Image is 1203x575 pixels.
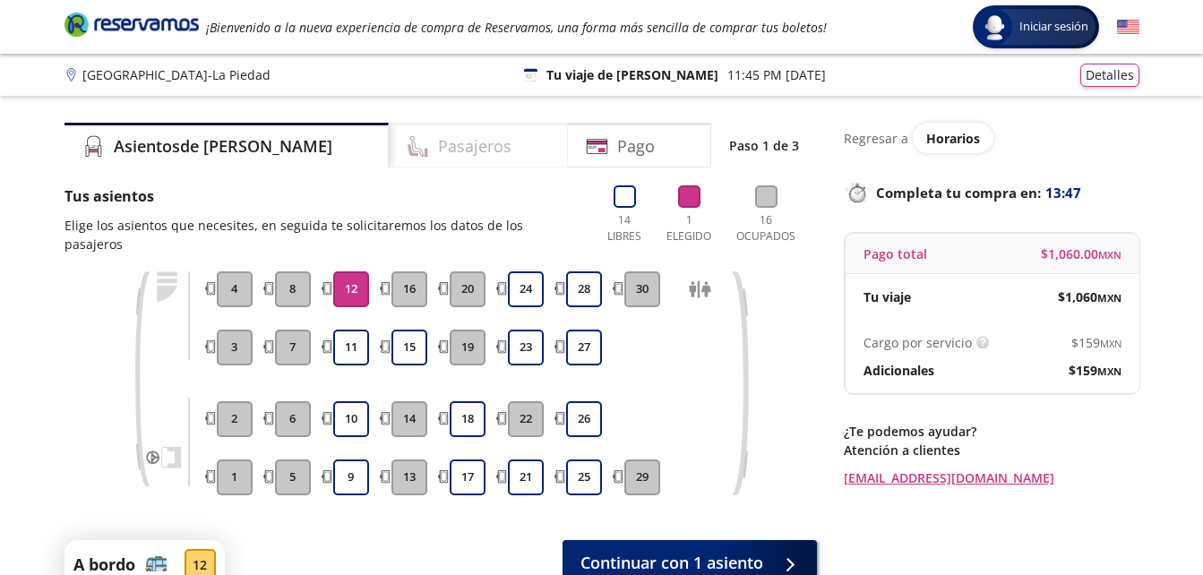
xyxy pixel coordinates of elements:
button: 27 [566,330,602,365]
span: Continuar con 1 asiento [580,551,763,575]
span: Iniciar sesión [1012,18,1096,36]
button: 9 [333,459,369,495]
p: Cargo por servicio [864,333,972,352]
p: Tus asientos [64,185,582,207]
button: 29 [624,459,660,495]
p: ¿Te podemos ayudar? [844,422,1139,441]
small: MXN [1098,248,1121,262]
button: 6 [275,401,311,437]
p: Tu viaje [864,287,911,306]
h4: Pasajeros [438,134,511,159]
span: Horarios [926,130,980,147]
button: 8 [275,271,311,307]
em: ¡Bienvenido a la nueva experiencia de compra de Reservamos, una forma más sencilla de comprar tus... [206,19,827,36]
button: 28 [566,271,602,307]
p: Paso 1 de 3 [729,136,799,155]
button: 24 [508,271,544,307]
p: 14 Libres [600,212,649,245]
button: English [1117,16,1139,39]
p: Regresar a [844,129,908,148]
button: 15 [391,330,427,365]
small: MXN [1100,337,1121,350]
a: Brand Logo [64,11,199,43]
p: Pago total [864,245,927,263]
p: Tu viaje de [PERSON_NAME] [546,65,718,84]
span: $ 159 [1071,333,1121,352]
span: $ 1,060.00 [1041,245,1121,263]
span: $ 1,060 [1058,287,1121,306]
button: 14 [391,401,427,437]
button: 10 [333,401,369,437]
button: 13 [391,459,427,495]
h4: Asientos de [PERSON_NAME] [114,134,332,159]
button: 3 [217,330,253,365]
small: MXN [1097,291,1121,305]
span: 13:47 [1045,183,1081,203]
button: 7 [275,330,311,365]
button: 1 [217,459,253,495]
button: 4 [217,271,253,307]
p: 16 Ocupados [729,212,803,245]
p: Completa tu compra en : [844,180,1139,205]
p: Adicionales [864,361,934,380]
button: 5 [275,459,311,495]
button: 21 [508,459,544,495]
button: 18 [450,401,485,437]
span: $ 159 [1069,361,1121,380]
button: 26 [566,401,602,437]
p: [GEOGRAPHIC_DATA] - La Piedad [82,65,271,84]
small: MXN [1097,365,1121,378]
button: 17 [450,459,485,495]
button: Detalles [1080,64,1139,87]
button: 22 [508,401,544,437]
div: Regresar a ver horarios [844,123,1139,153]
button: 11 [333,330,369,365]
button: 23 [508,330,544,365]
button: 25 [566,459,602,495]
h4: Pago [617,134,655,159]
button: 19 [450,330,485,365]
button: 12 [333,271,369,307]
i: Brand Logo [64,11,199,38]
button: 2 [217,401,253,437]
p: Atención a clientes [844,441,1139,459]
p: 1 Elegido [662,212,716,245]
p: 11:45 PM [DATE] [727,65,826,84]
a: [EMAIL_ADDRESS][DOMAIN_NAME] [844,468,1139,487]
button: 16 [391,271,427,307]
p: Elige los asientos que necesites, en seguida te solicitaremos los datos de los pasajeros [64,216,582,253]
button: 30 [624,271,660,307]
button: 20 [450,271,485,307]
